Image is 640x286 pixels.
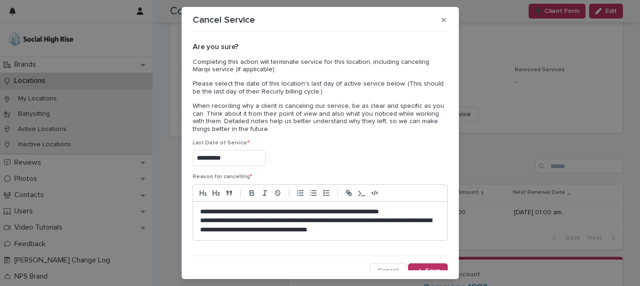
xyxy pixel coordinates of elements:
[193,80,448,96] p: Please select the date of this location's last day of active service below. (This should be the l...
[193,43,448,51] h2: Are you sure?
[193,102,448,133] p: When recording why a client is canceling our service, be as clear and specific as you can. Think ...
[193,58,448,74] p: Completing this action will terminate service for this location, including canceling Marqii servi...
[425,267,440,274] span: Save
[370,263,406,278] button: Cancel
[408,263,447,278] button: Save
[193,140,250,146] span: Last Date of Service
[193,174,252,180] span: Reason for cancelling
[193,14,255,25] p: Cancel Service
[378,267,398,274] span: Cancel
